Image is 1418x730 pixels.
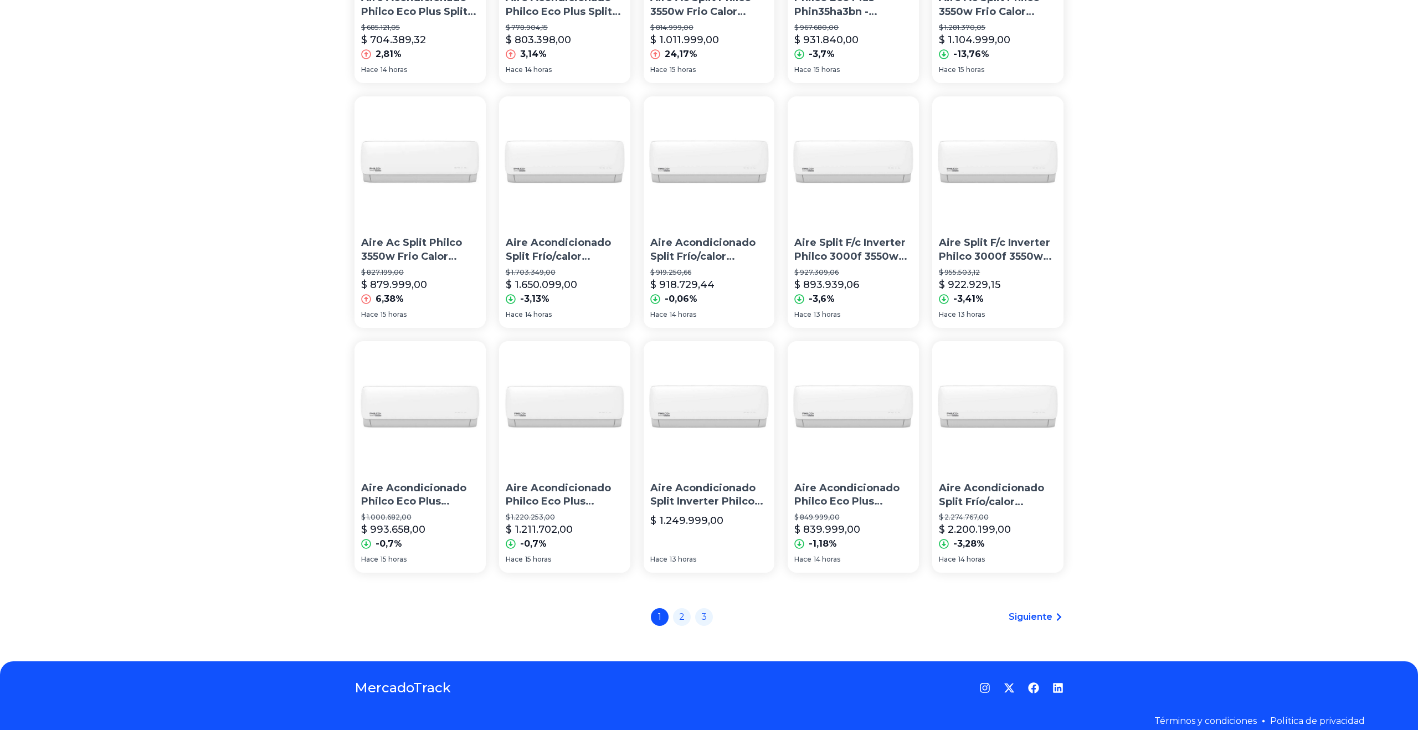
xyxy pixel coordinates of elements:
[794,310,811,319] span: Hace
[1052,682,1063,693] a: LinkedIn
[361,23,479,32] p: $ 685.121,05
[788,341,919,472] img: Aire Acondicionado Philco Eco Plus Phin35ha3bn Blanco
[499,341,630,472] img: Aire Acondicionado Philco Eco Plus Phin35ha3bn Inverter
[665,48,697,61] p: 24,17%
[814,555,840,564] span: 14 horas
[525,310,552,319] span: 14 horas
[1009,610,1063,624] a: Siguiente
[788,341,919,573] a: Aire Acondicionado Philco Eco Plus Phin35ha3bn BlancoAire Acondicionado Philco Eco Plus Phin35ha3...
[361,277,427,292] p: $ 879.999,00
[794,481,912,509] p: Aire Acondicionado Philco Eco Plus Phin35ha3bn [PERSON_NAME]
[650,65,667,74] span: Hace
[650,277,715,292] p: $ 918.729,44
[809,48,835,61] p: -3,7%
[650,268,768,277] p: $ 919.250,66
[695,608,713,626] a: 3
[979,682,990,693] a: Instagram
[506,236,624,264] p: Aire Acondicionado Split Frío/calor Inverter Philco 3000f 3550w Phin35ha3bn
[520,537,547,551] p: -0,7%
[376,292,404,306] p: 6,38%
[354,341,486,472] img: Aire Acondicionado Philco Eco Plus Phin35ha3bn Inverter
[958,310,985,319] span: 13 horas
[673,608,691,626] a: 2
[939,236,1057,264] p: Aire Split F/c Inverter Philco 3000f 3550w Phin35ha3bn
[939,481,1057,509] p: Aire Acondicionado Split Frío/calor Inverter Philco 3000f 3550w Phin35ha3bn
[506,513,624,522] p: $ 1.220.253,00
[665,292,697,306] p: -0,06%
[939,65,956,74] span: Hace
[520,48,547,61] p: 3,14%
[644,96,775,228] img: Aire Acondicionado Split Frío/calor Inverter Philco 3000f 3550w Phin35ha3bn
[794,277,859,292] p: $ 893.939,06
[644,341,775,573] a: Aire Acondicionado Split Inverter Philco 3500w Phin35ha3bnAire Acondicionado Split Inverter Philc...
[376,48,402,61] p: 2,81%
[794,522,860,537] p: $ 839.999,00
[361,555,378,564] span: Hace
[1270,716,1365,726] a: Política de privacidad
[794,555,811,564] span: Hace
[506,310,523,319] span: Hace
[932,96,1063,228] img: Aire Split F/c Inverter Philco 3000f 3550w Phin35ha3bn
[953,292,984,306] p: -3,41%
[361,522,425,537] p: $ 993.658,00
[939,310,956,319] span: Hace
[939,522,1011,537] p: $ 2.200.199,00
[520,292,549,306] p: -3,13%
[361,481,479,509] p: Aire Acondicionado Philco Eco Plus Phin35ha3bn Inverter
[932,341,1063,472] img: Aire Acondicionado Split Frío/calor Inverter Philco 3000f 3550w Phin35ha3bn
[506,555,523,564] span: Hace
[354,96,486,228] img: Aire Ac Split Philco 3550w Frio Calor Phin35ha3bn Inverter
[794,513,912,522] p: $ 849.999,00
[506,32,571,48] p: $ 803.398,00
[809,537,837,551] p: -1,18%
[939,268,1057,277] p: $ 955.503,12
[939,23,1057,32] p: $ 1.281.370,05
[939,555,956,564] span: Hace
[361,32,426,48] p: $ 704.389,32
[644,96,775,328] a: Aire Acondicionado Split Frío/calor Inverter Philco 3000f 3550w Phin35ha3bnAire Acondicionado Spl...
[361,513,479,522] p: $ 1.000.682,00
[1009,610,1052,624] span: Siguiente
[1154,716,1257,726] a: Términos y condiciones
[525,555,551,564] span: 15 horas
[814,65,840,74] span: 15 horas
[650,513,723,528] p: $ 1.249.999,00
[361,236,479,264] p: Aire Ac Split Philco 3550w Frio Calor Phin35ha3bn Inverter
[506,481,624,509] p: Aire Acondicionado Philco Eco Plus Phin35ha3bn Inverter
[499,96,630,328] a: Aire Acondicionado Split Frío/calor Inverter Philco 3000f 3550w Phin35ha3bnAire Acondicionado Spl...
[1028,682,1039,693] a: Facebook
[932,341,1063,573] a: Aire Acondicionado Split Frío/calor Inverter Philco 3000f 3550w Phin35ha3bnAire Acondicionado Spl...
[794,236,912,264] p: Aire Split F/c Inverter Philco 3000f 3550w Phin35ha3bn
[809,292,835,306] p: -3,6%
[939,277,1000,292] p: $ 922.929,15
[376,537,402,551] p: -0,7%
[506,23,624,32] p: $ 778.904,15
[670,65,696,74] span: 15 horas
[814,310,840,319] span: 13 horas
[788,96,919,328] a: Aire Split F/c Inverter Philco 3000f 3550w Phin35ha3bnAire Split F/c Inverter Philco 3000f 3550w ...
[354,679,451,697] a: MercadoTrack
[381,65,407,74] span: 14 horas
[499,96,630,228] img: Aire Acondicionado Split Frío/calor Inverter Philco 3000f 3550w Phin35ha3bn
[958,65,984,74] span: 15 horas
[650,555,667,564] span: Hace
[794,23,912,32] p: $ 967.680,00
[650,236,768,264] p: Aire Acondicionado Split Frío/calor Inverter Philco 3000f 3550w Phin35ha3bn
[361,310,378,319] span: Hace
[361,268,479,277] p: $ 827.199,00
[650,481,768,509] p: Aire Acondicionado Split Inverter Philco 3500w Phin35ha3bn
[953,537,985,551] p: -3,28%
[650,310,667,319] span: Hace
[1004,682,1015,693] a: Twitter
[794,32,859,48] p: $ 931.840,00
[939,513,1057,522] p: $ 2.274.767,00
[506,65,523,74] span: Hace
[788,96,919,228] img: Aire Split F/c Inverter Philco 3000f 3550w Phin35ha3bn
[506,268,624,277] p: $ 1.703.349,00
[650,23,768,32] p: $ 814.999,00
[499,341,630,573] a: Aire Acondicionado Philco Eco Plus Phin35ha3bn InverterAire Acondicionado Philco Eco Plus Phin35h...
[354,341,486,573] a: Aire Acondicionado Philco Eco Plus Phin35ha3bn InverterAire Acondicionado Philco Eco Plus Phin35h...
[958,555,985,564] span: 14 horas
[354,96,486,328] a: Aire Ac Split Philco 3550w Frio Calor Phin35ha3bn InverterAire Ac Split Philco 3550w Frio Calor P...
